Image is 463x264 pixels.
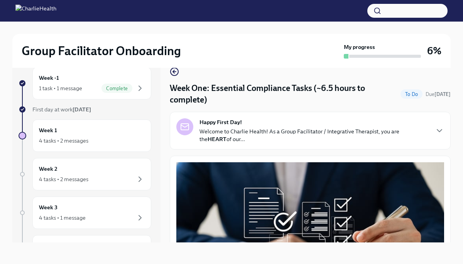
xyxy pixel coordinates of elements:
div: 4 tasks • 1 message [39,214,86,222]
a: Week 34 tasks • 1 message [19,197,151,229]
a: Week 14 tasks • 2 messages [19,119,151,152]
strong: Happy First Day! [199,118,242,126]
strong: [DATE] [434,91,451,97]
p: Welcome to Charlie Health! As a Group Facilitator / Integrative Therapist, you are the of our... [199,128,429,143]
strong: HEART [208,136,226,143]
div: 1 task • 1 message [39,84,82,92]
div: 4 tasks • 2 messages [39,137,88,145]
h6: Week 2 [39,165,57,173]
a: Week -11 task • 1 messageComplete [19,67,151,99]
span: First day at work [32,106,91,113]
h6: Week 3 [39,203,57,212]
h6: Week 1 [39,126,57,135]
span: To Do [400,91,422,97]
span: August 25th, 2025 10:00 [426,91,451,98]
h6: Week 4 [39,242,58,250]
a: Week 24 tasks • 2 messages [19,158,151,190]
strong: My progress [344,43,375,51]
img: CharlieHealth [15,5,56,17]
h4: Week One: Essential Compliance Tasks (~6.5 hours to complete) [170,82,397,106]
strong: [DATE] [73,106,91,113]
span: Complete [101,86,132,91]
h6: Week -1 [39,74,59,82]
span: Due [426,91,451,97]
a: First day at work[DATE] [19,106,151,113]
h2: Group Facilitator Onboarding [22,43,181,59]
h3: 6% [427,44,441,58]
div: 4 tasks • 2 messages [39,175,88,183]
